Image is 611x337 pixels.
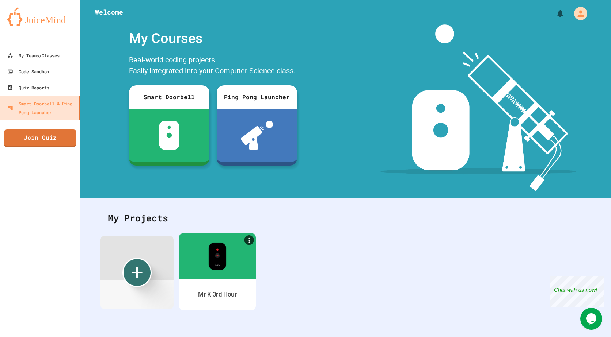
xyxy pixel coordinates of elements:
div: Real-world coding projects. Easily integrated into your Computer Science class. [125,53,301,80]
img: sdb-white.svg [159,121,180,150]
div: My Projects [100,204,591,232]
div: Quiz Reports [7,83,49,92]
div: Smart Doorbell & Ping Pong Launcher [7,99,76,117]
div: My Account [566,5,589,22]
div: My Teams/Classes [7,51,60,60]
img: banner-image-my-projects.png [380,24,576,191]
a: MoreMr K 3rd Hour [179,233,256,310]
iframe: chat widget [550,276,604,307]
img: ppl-with-ball.png [241,121,273,150]
div: Mr K 3rd Hour [198,290,237,299]
div: My Notifications [542,7,566,20]
img: logo-orange.svg [7,7,73,26]
div: Smart Doorbell [129,85,209,109]
a: Join Quiz [4,129,76,147]
div: My Courses [125,24,301,53]
iframe: chat widget [580,308,604,330]
img: sdb-real-colors.png [208,242,226,270]
div: Ping Pong Launcher [217,85,297,109]
div: Code Sandbox [7,67,49,76]
a: More [244,235,254,244]
div: Create new [122,258,152,287]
